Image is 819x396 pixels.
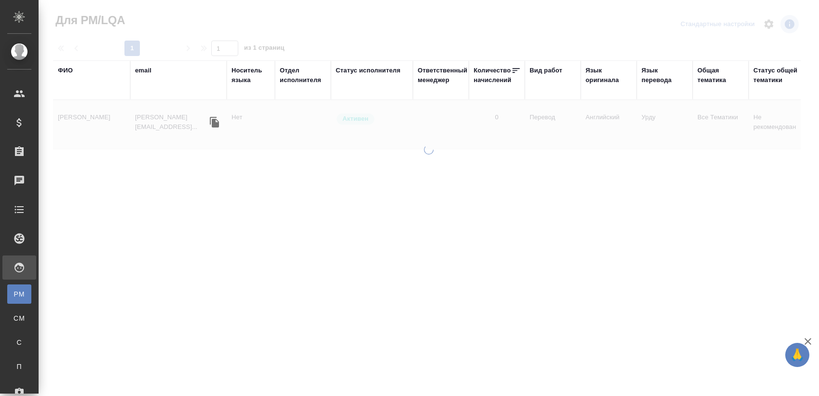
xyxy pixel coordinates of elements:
[7,333,31,352] a: С
[789,345,805,365] span: 🙏
[7,309,31,328] a: CM
[418,66,467,85] div: Ответственный менеджер
[697,66,744,85] div: Общая тематика
[12,362,27,371] span: П
[12,313,27,323] span: CM
[12,338,27,347] span: С
[12,289,27,299] span: PM
[207,115,222,129] button: Скопировать
[7,357,31,376] a: П
[7,284,31,304] a: PM
[135,66,151,75] div: email
[785,343,809,367] button: 🙏
[642,66,688,85] div: Язык перевода
[58,66,73,75] div: ФИО
[753,66,800,85] div: Статус общей тематики
[280,66,326,85] div: Отдел исполнителя
[586,66,632,85] div: Язык оригинала
[474,66,511,85] div: Количество начислений
[530,66,562,75] div: Вид работ
[232,66,270,85] div: Носитель языка
[336,66,400,75] div: Статус исполнителя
